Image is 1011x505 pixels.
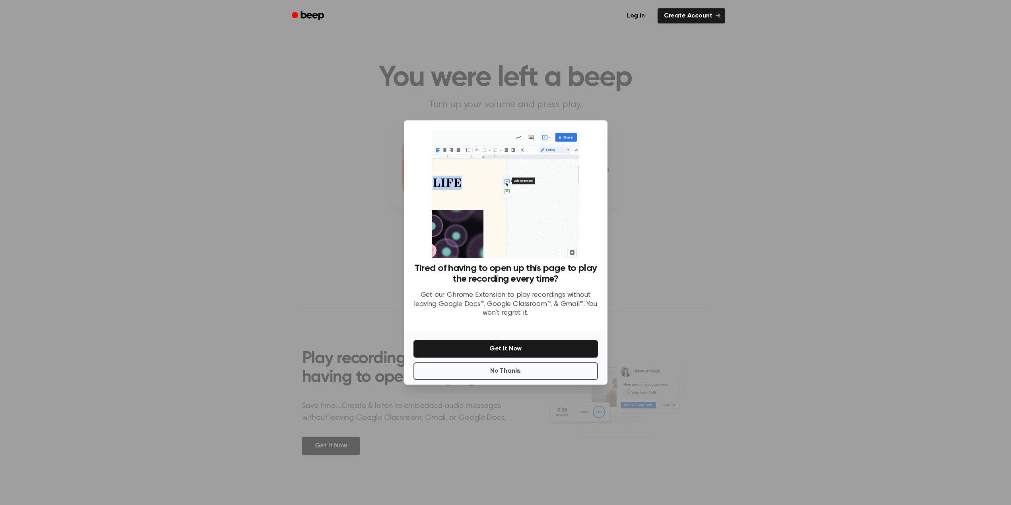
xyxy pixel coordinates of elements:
p: Get our Chrome Extension to play recordings without leaving Google Docs™, Google Classroom™, & Gm... [413,291,598,318]
a: Create Account [658,8,725,23]
a: Beep [286,8,331,24]
img: Beep extension in action [432,130,579,258]
a: Log in [619,7,653,25]
button: Get It Now [413,340,598,358]
h3: Tired of having to open up this page to play the recording every time? [413,263,598,284]
button: No Thanks [413,362,598,380]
